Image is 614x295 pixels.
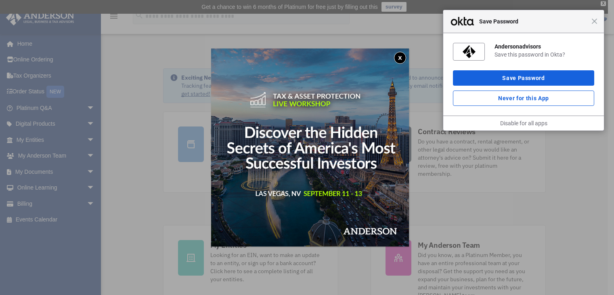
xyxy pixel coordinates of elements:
div: Andersonadvisors [495,43,594,50]
button: Never for this App [453,91,594,106]
div: Save this password in Okta? [495,51,594,58]
img: nr4NPwAAAAZJREFUAwAwEkJbZx1BKgAAAABJRU5ErkJggg== [463,45,476,58]
a: Disable for all apps [500,120,547,126]
button: Close [394,52,406,64]
span: Close [591,18,597,24]
button: Save Password [453,70,594,86]
span: Save Password [475,17,591,26]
